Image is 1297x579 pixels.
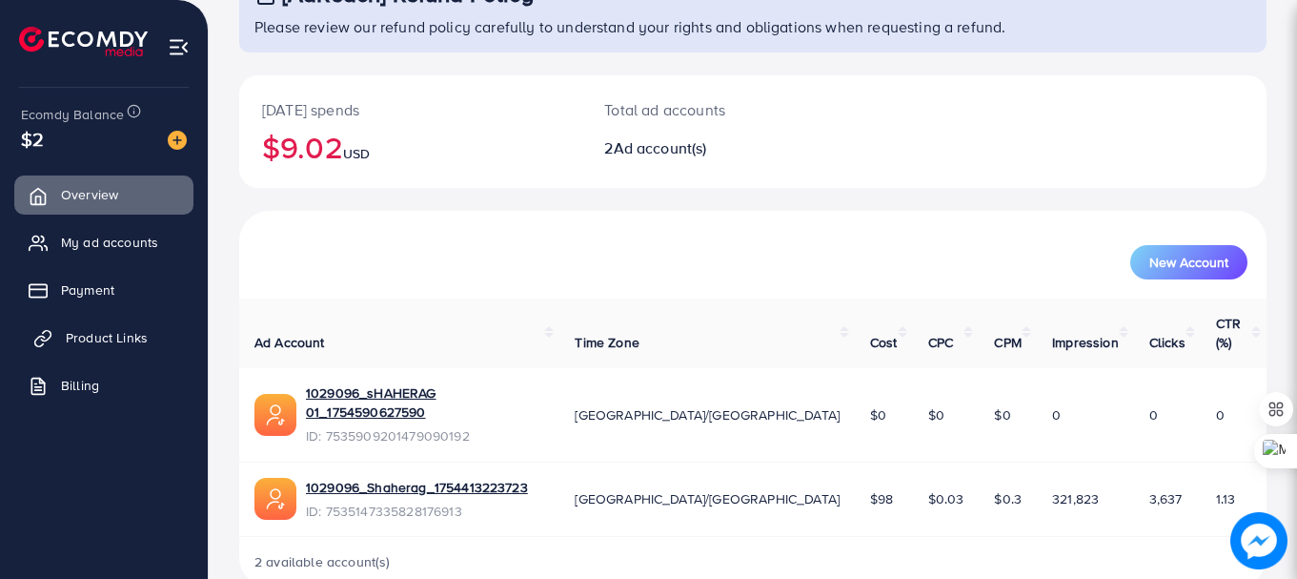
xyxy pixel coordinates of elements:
[61,376,99,395] span: Billing
[254,478,296,520] img: ic-ads-acc.e4c84228.svg
[254,394,296,436] img: ic-ads-acc.e4c84228.svg
[994,405,1010,424] span: $0
[168,131,187,150] img: image
[306,478,528,497] a: 1029096_Shaherag_1754413223723
[306,383,544,423] a: 1029096_sHAHERAG 01_1754590627590
[1149,333,1186,352] span: Clicks
[604,139,816,157] h2: 2
[1149,489,1183,508] span: 3,637
[1230,512,1287,569] img: image
[14,176,193,214] a: Overview
[870,333,898,352] span: Cost
[1216,489,1236,508] span: 1.13
[306,426,544,445] span: ID: 7535909201479090192
[575,405,840,424] span: [GEOGRAPHIC_DATA]/[GEOGRAPHIC_DATA]
[254,333,325,352] span: Ad Account
[168,36,190,58] img: menu
[928,333,953,352] span: CPC
[343,144,370,163] span: USD
[604,98,816,121] p: Total ad accounts
[1052,333,1119,352] span: Impression
[1216,405,1225,424] span: 0
[61,280,114,300] span: Payment
[14,319,193,357] a: Product Links
[575,333,638,352] span: Time Zone
[1052,405,1061,424] span: 0
[66,328,148,347] span: Product Links
[21,105,124,124] span: Ecomdy Balance
[870,405,886,424] span: $0
[14,366,193,404] a: Billing
[61,233,158,252] span: My ad accounts
[1130,245,1247,279] button: New Account
[928,405,944,424] span: $0
[254,552,391,571] span: 2 available account(s)
[262,98,558,121] p: [DATE] spends
[19,27,148,56] img: logo
[61,185,118,204] span: Overview
[870,489,893,508] span: $98
[1149,405,1158,424] span: 0
[575,489,840,508] span: [GEOGRAPHIC_DATA]/[GEOGRAPHIC_DATA]
[14,223,193,261] a: My ad accounts
[614,137,707,158] span: Ad account(s)
[928,489,964,508] span: $0.03
[262,129,558,165] h2: $9.02
[1149,256,1228,269] span: New Account
[306,502,528,521] span: ID: 7535147335828176913
[21,125,44,153] span: $2
[1216,314,1241,352] span: CTR (%)
[1052,489,1099,508] span: 321,823
[994,333,1021,352] span: CPM
[994,489,1022,508] span: $0.3
[14,271,193,309] a: Payment
[254,15,1255,38] p: Please review our refund policy carefully to understand your rights and obligations when requesti...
